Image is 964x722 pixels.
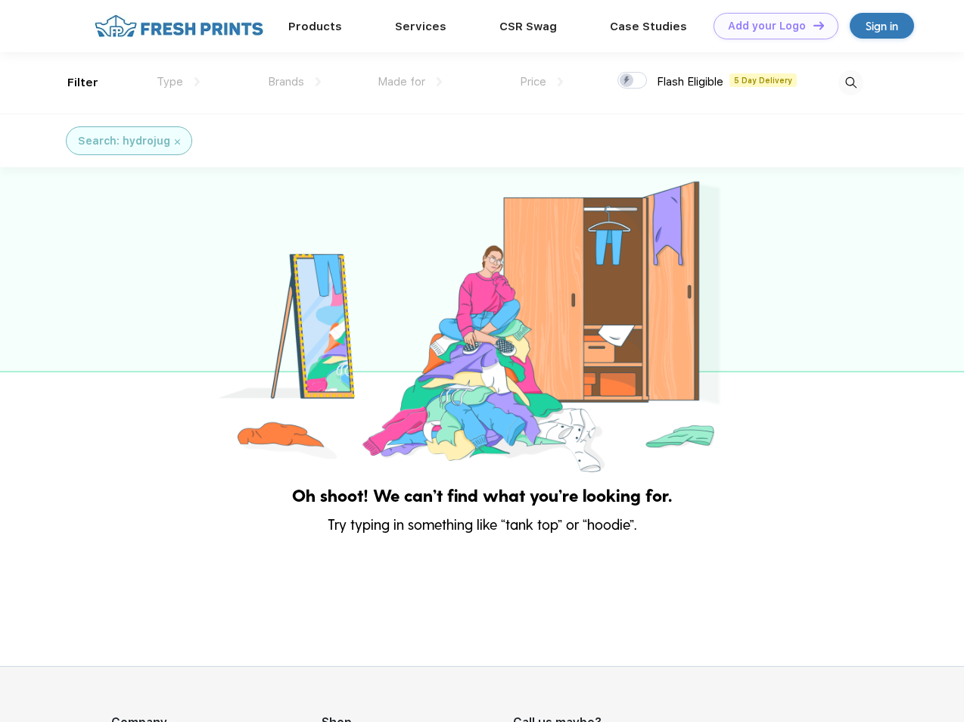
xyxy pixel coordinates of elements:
[657,75,723,89] span: Flash Eligible
[838,70,863,95] img: desktop_search.svg
[729,73,797,87] span: 5 Day Delivery
[175,139,180,145] img: filter_cancel.svg
[866,17,898,35] div: Sign in
[288,20,342,33] a: Products
[67,74,98,92] div: Filter
[78,133,170,149] div: Search: hydrojug
[90,13,268,39] img: fo%20logo%202.webp
[558,77,563,86] img: dropdown.png
[728,20,806,33] div: Add your Logo
[194,77,200,86] img: dropdown.png
[316,77,321,86] img: dropdown.png
[813,21,824,30] img: DT
[437,77,442,86] img: dropdown.png
[268,75,304,89] span: Brands
[378,75,425,89] span: Made for
[157,75,183,89] span: Type
[850,13,914,39] a: Sign in
[520,75,546,89] span: Price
